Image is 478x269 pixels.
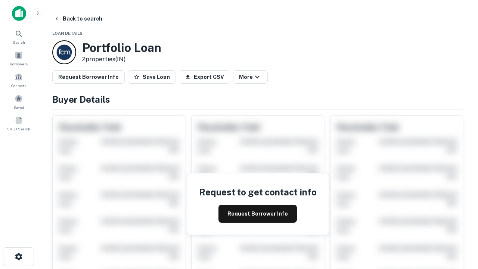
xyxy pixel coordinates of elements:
[52,31,83,35] span: Loan Details
[2,27,35,47] a: Search
[13,39,25,45] span: Search
[12,6,26,21] img: capitalize-icon.png
[441,209,478,245] iframe: Chat Widget
[2,113,35,133] a: SREO Search
[179,70,230,84] button: Export CSV
[2,70,35,90] a: Contacts
[52,70,125,84] button: Request Borrower Info
[13,104,24,110] span: Saved
[2,92,35,112] a: Saved
[10,61,28,67] span: Borrowers
[199,185,317,199] h4: Request to get contact info
[11,83,26,89] span: Contacts
[233,70,268,84] button: More
[7,126,30,132] span: SREO Search
[51,12,105,25] button: Back to search
[82,55,161,64] p: 2 properties (IN)
[82,41,161,55] h3: Portfolio Loan
[218,205,297,223] button: Request Borrower Info
[52,93,463,106] h4: Buyer Details
[2,48,35,68] a: Borrowers
[128,70,176,84] button: Save Loan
